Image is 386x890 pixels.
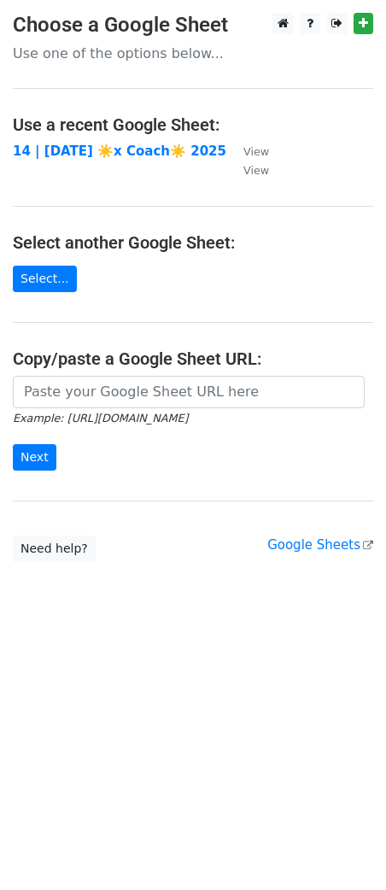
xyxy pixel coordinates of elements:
[226,162,269,178] a: View
[13,44,373,62] p: Use one of the options below...
[13,412,188,425] small: Example: [URL][DOMAIN_NAME]
[13,232,373,253] h4: Select another Google Sheet:
[13,348,373,369] h4: Copy/paste a Google Sheet URL:
[13,444,56,471] input: Next
[226,143,269,159] a: View
[13,266,77,292] a: Select...
[243,164,269,177] small: View
[13,376,365,408] input: Paste your Google Sheet URL here
[243,145,269,158] small: View
[13,143,226,159] a: 14 | [DATE] ☀️x Coach☀️ 2025
[13,114,373,135] h4: Use a recent Google Sheet:
[13,536,96,562] a: Need help?
[13,13,373,38] h3: Choose a Google Sheet
[267,537,373,553] a: Google Sheets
